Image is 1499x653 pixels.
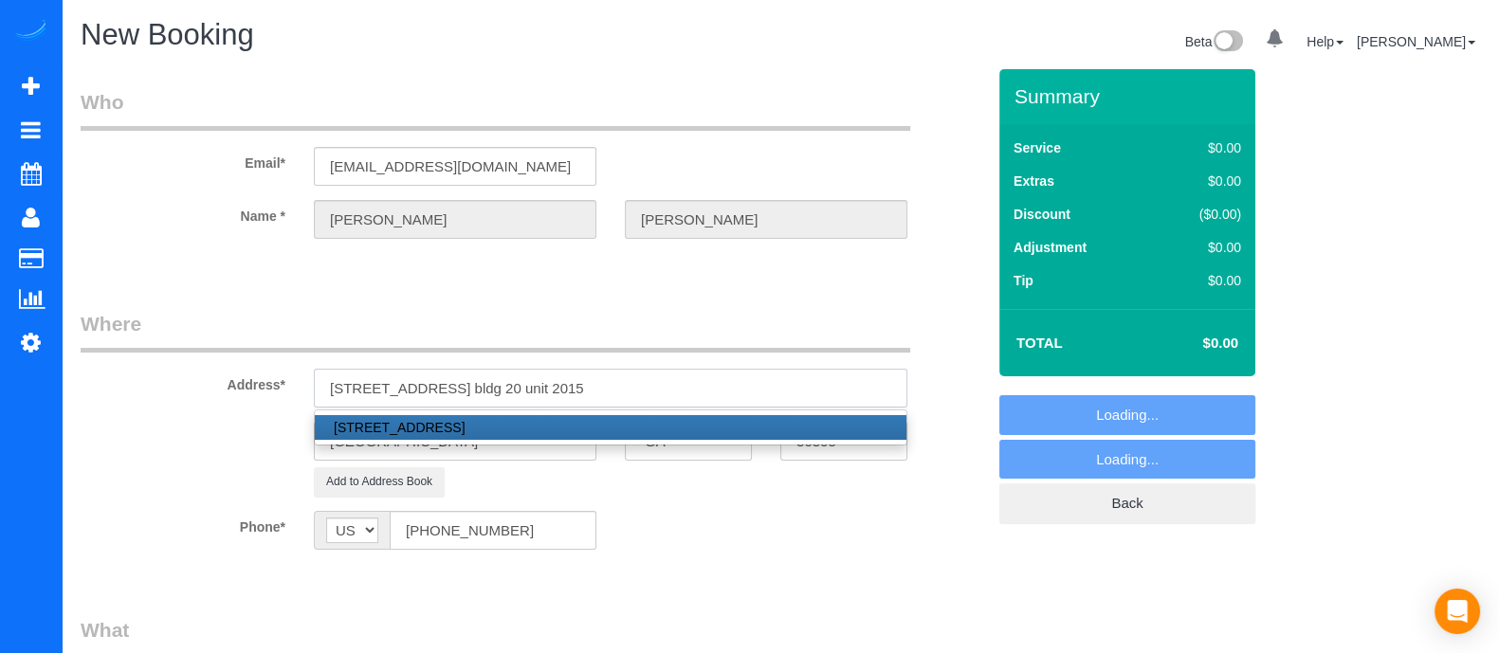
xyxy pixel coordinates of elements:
[1357,34,1475,49] a: [PERSON_NAME]
[1016,335,1063,351] strong: Total
[1160,172,1241,190] div: $0.00
[1014,138,1061,157] label: Service
[314,147,596,186] input: Email*
[81,310,910,353] legend: Where
[314,467,445,497] button: Add to Address Book
[66,369,300,394] label: Address*
[66,147,300,172] label: Email*
[1435,589,1480,634] div: Open Intercom Messenger
[1185,34,1244,49] a: Beta
[1014,205,1070,224] label: Discount
[66,511,300,536] label: Phone*
[1160,238,1241,257] div: $0.00
[1014,238,1087,257] label: Adjustment
[625,200,907,239] input: Last Name*
[390,511,596,550] input: Phone*
[66,200,300,226] label: Name *
[1212,30,1243,55] img: New interface
[1160,271,1241,290] div: $0.00
[1160,205,1241,224] div: ($0.00)
[1015,85,1246,107] h3: Summary
[1014,172,1054,190] label: Extras
[81,18,254,51] span: New Booking
[1307,34,1344,49] a: Help
[999,483,1255,523] a: Back
[1146,336,1238,352] h4: $0.00
[81,88,910,131] legend: Who
[1014,271,1033,290] label: Tip
[315,415,906,440] a: [STREET_ADDRESS]
[1160,138,1241,157] div: $0.00
[314,200,596,239] input: First Name*
[11,19,49,45] img: Automaid Logo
